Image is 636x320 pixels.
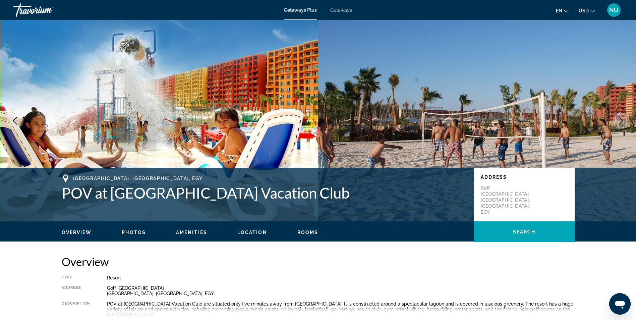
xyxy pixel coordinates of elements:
span: [GEOGRAPHIC_DATA], [GEOGRAPHIC_DATA], EGY [73,176,203,181]
iframe: Button to launch messaging window [609,293,631,315]
h1: POV at [GEOGRAPHIC_DATA] Vacation Club [62,184,467,202]
div: Description [62,301,90,317]
button: Change language [556,6,569,15]
span: en [556,8,562,13]
button: Change currency [579,6,595,15]
span: Amenities [176,230,207,235]
button: Location [237,229,267,235]
button: Overview [62,229,92,235]
button: Next image [613,112,629,129]
p: Golf [GEOGRAPHIC_DATA] [GEOGRAPHIC_DATA], [GEOGRAPHIC_DATA], EGY [481,185,534,215]
span: Search [513,229,536,234]
span: USD [579,8,589,13]
span: Location [237,230,267,235]
div: Type [62,275,90,280]
button: Rooms [297,229,319,235]
span: Overview [62,230,92,235]
p: Address [481,174,568,180]
button: Photos [122,229,146,235]
button: Previous image [7,112,23,129]
a: Getaways Plus [284,7,317,13]
h2: Overview [62,255,575,268]
span: NU [609,7,619,13]
div: Golf [GEOGRAPHIC_DATA] [GEOGRAPHIC_DATA], [GEOGRAPHIC_DATA], EGY [107,285,575,296]
a: Getaways [330,7,352,13]
div: Address [62,285,90,296]
button: Amenities [176,229,207,235]
button: Search [474,221,575,242]
span: Rooms [297,230,319,235]
a: Travorium [13,1,80,19]
span: Photos [122,230,146,235]
div: POV at [GEOGRAPHIC_DATA] Vacation Club are situated only five minutes away from [GEOGRAPHIC_DATA]... [107,301,575,317]
button: User Menu [605,3,623,17]
div: Resort [107,275,575,280]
